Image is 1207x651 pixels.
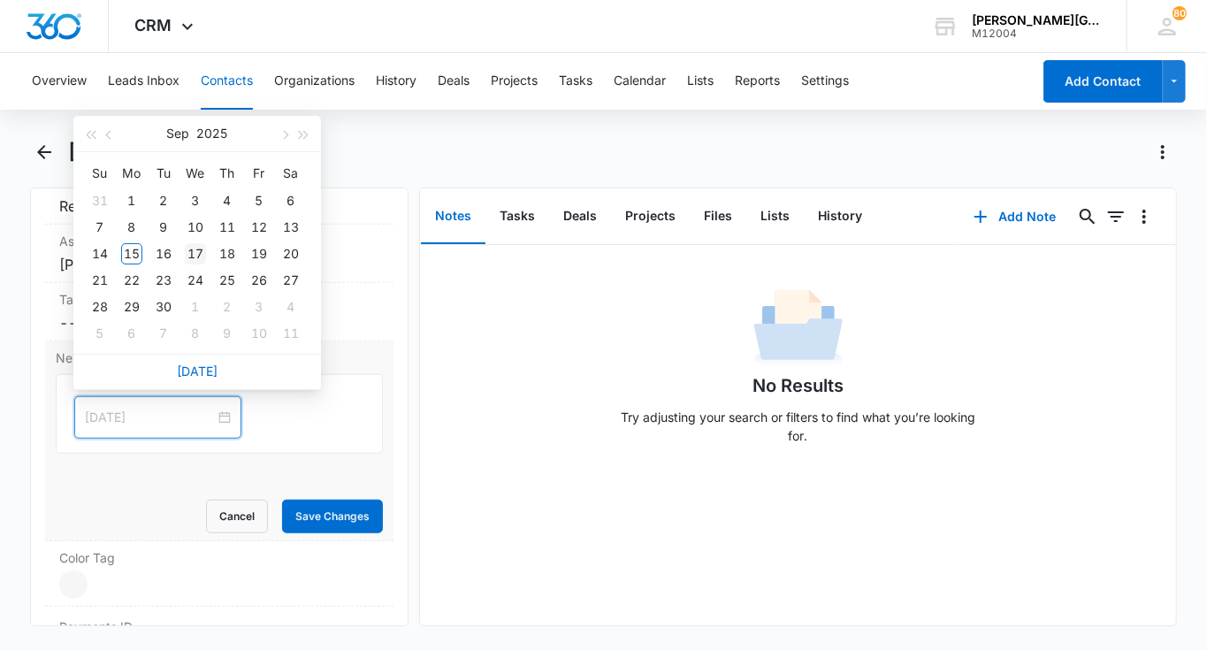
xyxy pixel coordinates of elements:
[211,188,243,214] td: 2025-09-04
[84,320,116,347] td: 2025-10-05
[84,241,116,267] td: 2025-09-14
[217,190,238,211] div: 4
[148,320,180,347] td: 2025-10-07
[801,53,849,110] button: Settings
[121,270,142,291] div: 22
[248,323,270,344] div: 10
[206,500,268,533] button: Cancel
[275,159,307,188] th: Sa
[752,372,844,399] h1: No Results
[211,267,243,294] td: 2025-09-25
[30,138,57,166] button: Back
[148,188,180,214] td: 2025-09-02
[153,217,174,238] div: 9
[116,267,148,294] td: 2025-09-22
[153,190,174,211] div: 2
[280,243,302,264] div: 20
[275,214,307,241] td: 2025-09-13
[248,270,270,291] div: 26
[1149,138,1177,166] button: Actions
[68,139,245,165] h1: [PERSON_NAME]
[804,189,876,244] button: History
[180,241,211,267] td: 2025-09-17
[243,188,275,214] td: 2025-09-05
[153,243,174,264] div: 16
[491,53,538,110] button: Projects
[972,13,1101,27] div: account name
[89,323,111,344] div: 5
[135,16,172,34] span: CRM
[217,296,238,318] div: 2
[180,159,211,188] th: We
[211,214,243,241] td: 2025-09-11
[211,294,243,320] td: 2025-10-02
[274,53,355,110] button: Organizations
[116,214,148,241] td: 2025-09-08
[177,364,218,379] a: [DATE]
[280,190,302,211] div: 6
[1073,203,1102,231] button: Search...
[89,270,111,291] div: 21
[148,294,180,320] td: 2025-09-30
[248,190,270,211] div: 5
[59,548,379,567] label: Color Tag
[217,217,238,238] div: 11
[282,500,383,533] button: Save Changes
[613,408,984,445] p: Try adjusting your search or filters to find what you’re looking for.
[275,241,307,267] td: 2025-09-20
[485,189,549,244] button: Tasks
[611,189,690,244] button: Projects
[153,296,174,318] div: 30
[89,217,111,238] div: 7
[275,267,307,294] td: 2025-09-27
[89,296,111,318] div: 28
[248,217,270,238] div: 12
[1173,6,1187,20] span: 80
[280,296,302,318] div: 4
[421,189,485,244] button: Notes
[972,27,1101,40] div: account id
[243,159,275,188] th: Fr
[376,53,416,110] button: History
[746,189,804,244] button: Lists
[148,241,180,267] td: 2025-09-16
[217,243,238,264] div: 18
[59,195,379,217] dd: Require Follow Up, Lead
[45,541,393,607] div: Color Tag
[121,243,142,264] div: 15
[185,217,206,238] div: 10
[243,320,275,347] td: 2025-10-10
[84,188,116,214] td: 2025-08-31
[59,290,379,309] label: Tags
[59,617,140,636] dt: Payments ID
[59,232,379,250] label: Assigned To
[201,53,253,110] button: Contacts
[185,190,206,211] div: 3
[1102,203,1130,231] button: Filters
[549,189,611,244] button: Deals
[180,188,211,214] td: 2025-09-03
[180,294,211,320] td: 2025-10-01
[280,270,302,291] div: 27
[185,323,206,344] div: 8
[84,267,116,294] td: 2025-09-21
[211,320,243,347] td: 2025-10-09
[116,159,148,188] th: Mo
[56,348,383,367] label: Next Contact Date
[185,270,206,291] div: 24
[116,320,148,347] td: 2025-10-06
[45,166,393,225] div: Contact StatusRequire Follow Up, Lead
[956,195,1073,238] button: Add Note
[217,323,238,344] div: 9
[153,323,174,344] div: 7
[59,254,379,275] dd: [PERSON_NAME]
[243,241,275,267] td: 2025-09-19
[32,53,87,110] button: Overview
[1130,203,1158,231] button: Overflow Menu
[275,188,307,214] td: 2025-09-06
[438,53,470,110] button: Deals
[45,225,393,283] div: Assigned To[PERSON_NAME]
[148,267,180,294] td: 2025-09-23
[45,283,393,341] div: Tags---
[185,296,206,318] div: 1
